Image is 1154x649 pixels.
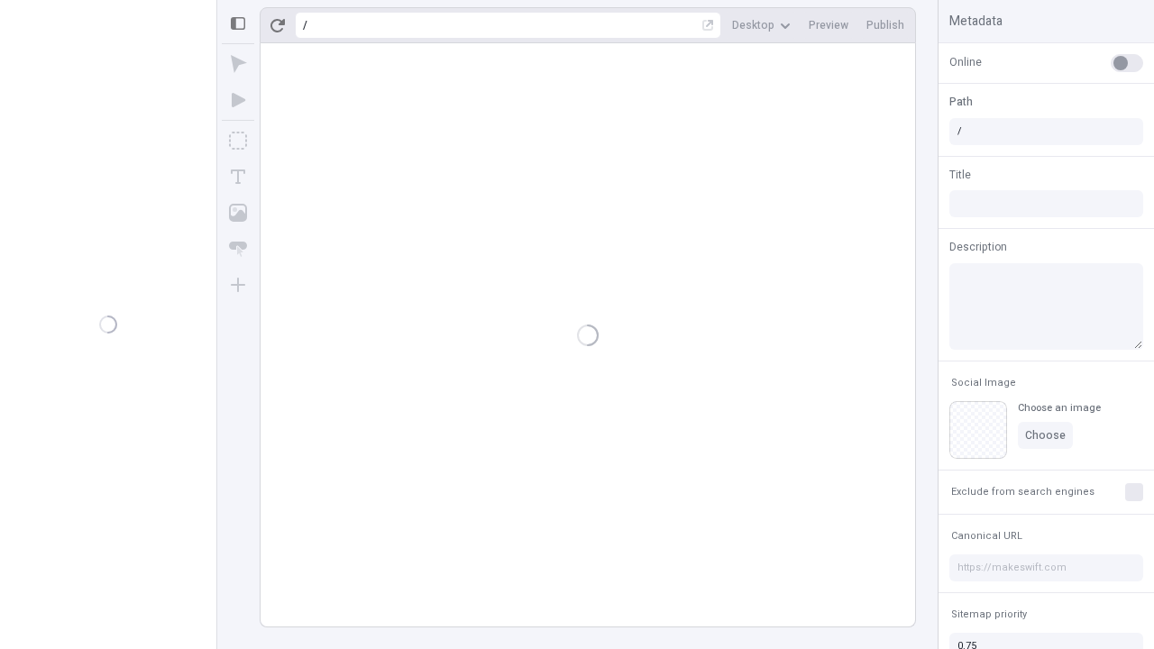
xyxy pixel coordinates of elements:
button: Choose [1018,422,1073,449]
button: Button [222,233,254,265]
button: Social Image [948,372,1020,394]
span: Canonical URL [951,529,1022,543]
button: Exclude from search engines [948,481,1098,503]
span: Title [949,167,971,183]
span: Desktop [732,18,774,32]
input: https://makeswift.com [949,554,1143,581]
span: Publish [866,18,904,32]
span: Choose [1025,428,1066,443]
button: Text [222,160,254,193]
button: Canonical URL [948,526,1026,547]
button: Image [222,197,254,229]
span: Path [949,94,973,110]
div: / [303,18,307,32]
div: Choose an image [1018,401,1101,415]
span: Sitemap priority [951,608,1027,621]
span: Online [949,54,982,70]
span: Description [949,239,1007,255]
span: Preview [809,18,848,32]
button: Sitemap priority [948,604,1030,626]
span: Exclude from search engines [951,485,1094,498]
button: Publish [859,12,911,39]
button: Preview [801,12,856,39]
button: Desktop [725,12,798,39]
span: Social Image [951,376,1016,389]
button: Box [222,124,254,157]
